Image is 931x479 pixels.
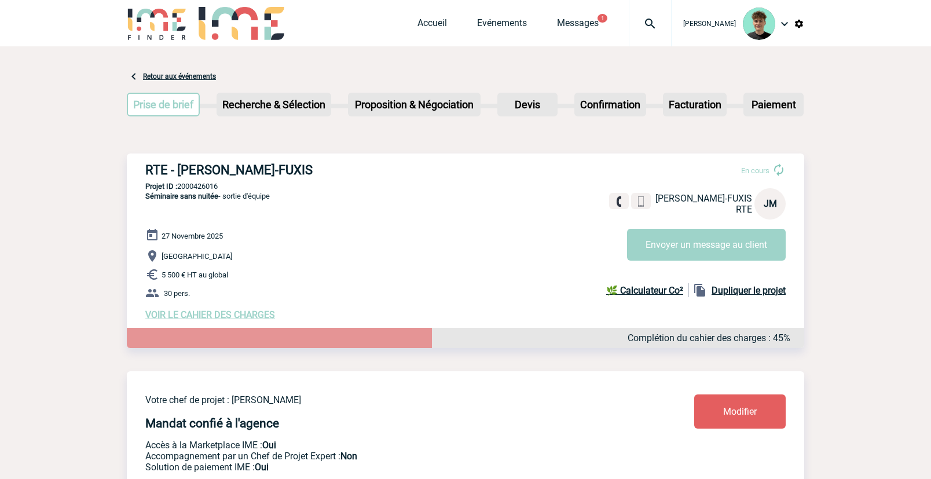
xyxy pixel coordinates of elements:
[349,94,479,115] p: Proposition & Négociation
[145,440,626,451] p: Accès à la Marketplace IME :
[145,163,493,177] h3: RTE - [PERSON_NAME]-FUXIS
[745,94,802,115] p: Paiement
[145,451,626,462] p: Prestation payante
[499,94,556,115] p: Devis
[614,196,624,207] img: fixe.png
[655,193,752,204] span: [PERSON_NAME]-FUXIS
[128,94,199,115] p: Prise de brief
[598,14,607,23] button: 1
[145,394,626,405] p: Votre chef de projet : [PERSON_NAME]
[683,20,736,28] span: [PERSON_NAME]
[741,166,769,175] span: En cours
[636,196,646,207] img: portable.png
[736,204,752,215] span: RTE
[664,94,726,115] p: Facturation
[145,192,270,200] span: - sortie d'équipe
[417,17,447,34] a: Accueil
[606,283,688,297] a: 🌿 Calculateur Co²
[576,94,645,115] p: Confirmation
[218,94,330,115] p: Recherche & Sélection
[255,462,269,473] b: Oui
[764,198,777,209] span: JM
[712,285,786,296] b: Dupliquer le projet
[145,192,218,200] span: Séminaire sans nuitée
[693,283,707,297] img: file_copy-black-24dp.png
[162,232,223,240] span: 27 Novembre 2025
[627,229,786,261] button: Envoyer un message au client
[606,285,683,296] b: 🌿 Calculateur Co²
[162,252,232,261] span: [GEOGRAPHIC_DATA]
[127,182,804,191] p: 2000426016
[145,416,279,430] h4: Mandat confié à l'agence
[743,8,775,40] img: 131612-0.png
[143,72,216,81] a: Retour aux événements
[162,270,228,279] span: 5 500 € HT au global
[164,289,190,298] span: 30 pers.
[340,451,357,462] b: Non
[262,440,276,451] b: Oui
[557,17,599,34] a: Messages
[145,462,626,473] p: Conformité aux process achat client, Prise en charge de la facturation, Mutualisation de plusieur...
[477,17,527,34] a: Evénements
[145,182,177,191] b: Projet ID :
[127,7,187,40] img: IME-Finder
[145,309,275,320] a: VOIR LE CAHIER DES CHARGES
[723,406,757,417] span: Modifier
